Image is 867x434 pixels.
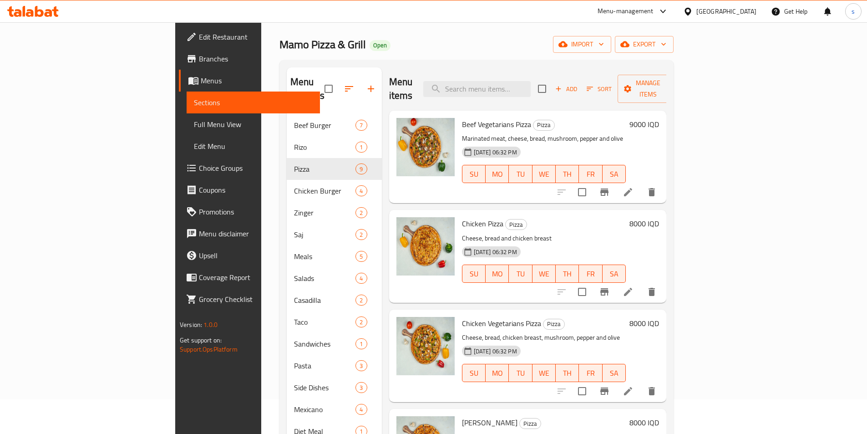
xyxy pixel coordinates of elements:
[489,367,505,380] span: MO
[470,347,521,356] span: [DATE] 06:32 PM
[294,185,355,196] span: Chicken Burger
[287,333,382,355] div: Sandwiches1
[629,416,659,429] h6: 8000 IQD
[606,267,622,281] span: SA
[584,82,614,96] button: Sort
[462,165,486,183] button: SU
[360,78,382,100] button: Add section
[462,317,541,330] span: Chicken Vegetarians Pizza
[199,206,313,217] span: Promotions
[552,82,581,96] span: Add item
[199,228,313,239] span: Menu disclaimer
[603,265,626,283] button: SA
[579,165,602,183] button: FR
[294,251,355,262] span: Meals
[466,267,482,281] span: SU
[543,319,564,329] span: Pizza
[553,36,611,53] button: import
[370,40,390,51] div: Open
[287,267,382,289] div: Salads4
[615,36,674,53] button: export
[294,360,355,371] span: Pasta
[520,419,541,429] span: Pizza
[506,220,527,230] span: Pizza
[294,338,355,349] div: Sandwiches
[852,6,855,16] span: s
[356,340,366,348] span: 1
[489,267,505,281] span: MO
[623,286,634,297] a: Edit menu item
[179,157,320,179] a: Choice Groups
[355,185,367,196] div: items
[187,113,320,135] a: Full Menu View
[179,201,320,223] a: Promotions
[319,79,338,98] span: Select all sections
[199,184,313,195] span: Coupons
[532,79,552,98] span: Select section
[194,97,313,108] span: Sections
[512,267,528,281] span: TU
[294,163,355,174] span: Pizza
[462,332,626,343] p: Cheese, bread, chicken breast, mushroom, pepper and olive
[489,168,505,181] span: MO
[356,121,366,130] span: 7
[355,338,367,349] div: items
[532,265,556,283] button: WE
[356,383,366,392] span: 3
[466,168,482,181] span: SU
[180,334,222,346] span: Get support on:
[294,273,355,284] span: Salads
[696,6,756,16] div: [GEOGRAPHIC_DATA]
[509,265,532,283] button: TU
[462,265,486,283] button: SU
[356,143,366,152] span: 1
[356,296,366,305] span: 2
[629,118,659,131] h6: 9000 IQD
[641,281,663,303] button: delete
[355,317,367,327] div: items
[486,265,509,283] button: MO
[532,364,556,382] button: WE
[536,367,552,380] span: WE
[356,252,366,261] span: 5
[179,26,320,48] a: Edit Restaurant
[470,248,521,256] span: [DATE] 06:32 PM
[512,168,528,181] span: TU
[287,114,382,136] div: Beef Burger7
[355,142,367,153] div: items
[179,179,320,201] a: Coupons
[556,165,579,183] button: TH
[294,120,355,131] div: Beef Burger
[355,163,367,174] div: items
[294,382,355,393] span: Side Dishes
[579,265,602,283] button: FR
[355,120,367,131] div: items
[294,295,355,306] span: Casadilla
[396,317,455,375] img: Chicken Vegetarians Pizza
[581,82,618,96] span: Sort items
[179,70,320,92] a: Menus
[356,230,366,239] span: 2
[536,168,552,181] span: WE
[389,75,413,102] h2: Menu items
[552,82,581,96] button: Add
[603,165,626,183] button: SA
[573,282,592,301] span: Select to update
[199,163,313,174] span: Choice Groups
[573,382,592,401] span: Select to update
[355,382,367,393] div: items
[559,367,575,380] span: TH
[199,53,313,64] span: Branches
[356,405,366,414] span: 4
[579,364,602,382] button: FR
[532,165,556,183] button: WE
[287,136,382,158] div: Rizo1
[287,355,382,377] div: Pasta3
[560,39,604,50] span: import
[179,288,320,310] a: Grocery Checklist
[199,294,313,305] span: Grocery Checklist
[486,364,509,382] button: MO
